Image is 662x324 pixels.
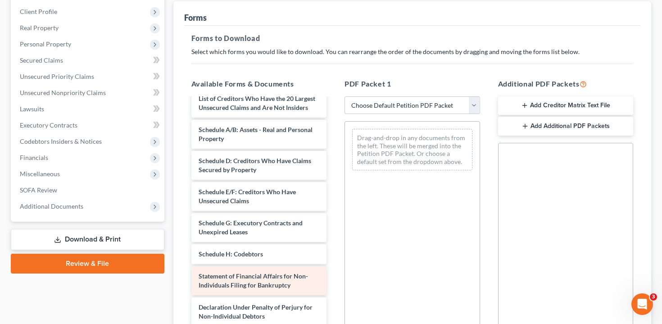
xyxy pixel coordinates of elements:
span: Declaration Under Penalty of Perjury for Non-Individual Debtors [199,303,313,320]
span: Client Profile [20,8,57,15]
p: Select which forms you would like to download. You can rearrange the order of the documents by dr... [191,47,634,56]
a: Download & Print [11,229,164,250]
button: Add Additional PDF Packets [498,117,634,136]
span: Additional Documents [20,202,83,210]
span: Miscellaneous [20,170,60,178]
span: Schedule A/B: Assets - Real and Personal Property [199,126,313,142]
div: Forms [184,12,207,23]
h5: Additional PDF Packets [498,78,634,89]
h5: Forms to Download [191,33,634,44]
a: Unsecured Nonpriority Claims [13,85,164,101]
span: Personal Property [20,40,71,48]
span: 3 [650,293,657,301]
span: SOFA Review [20,186,57,194]
span: Secured Claims [20,56,63,64]
span: Schedule H: Codebtors [199,250,263,258]
span: Executory Contracts [20,121,77,129]
span: Schedule E/F: Creditors Who Have Unsecured Claims [199,188,296,205]
span: Lawsuits [20,105,44,113]
span: Codebtors Insiders & Notices [20,137,102,145]
span: Unsecured Priority Claims [20,73,94,80]
a: Lawsuits [13,101,164,117]
iframe: Intercom live chat [631,293,653,315]
a: Review & File [11,254,164,274]
a: Secured Claims [13,52,164,68]
span: Statement of Financial Affairs for Non-Individuals Filing for Bankruptcy [199,272,308,289]
span: Unsecured Nonpriority Claims [20,89,106,96]
h5: PDF Packet 1 [345,78,480,89]
span: Schedule D: Creditors Who Have Claims Secured by Property [199,157,311,173]
button: Add Creditor Matrix Text File [498,96,634,115]
a: SOFA Review [13,182,164,198]
a: Executory Contracts [13,117,164,133]
span: List of Creditors Who Have the 20 Largest Unsecured Claims and Are Not Insiders [199,95,315,111]
span: Schedule G: Executory Contracts and Unexpired Leases [199,219,303,236]
div: Drag-and-drop in any documents from the left. These will be merged into the Petition PDF Packet. ... [352,129,472,170]
h5: Available Forms & Documents [191,78,327,89]
span: Real Property [20,24,59,32]
a: Unsecured Priority Claims [13,68,164,85]
span: Financials [20,154,48,161]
